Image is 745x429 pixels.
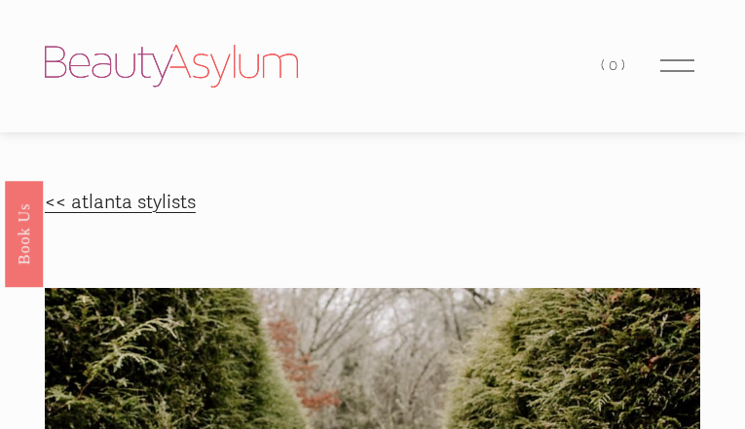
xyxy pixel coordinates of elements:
a: 0 items in cart [601,53,628,79]
a: << atlanta stylists [45,191,196,214]
span: ( [601,56,609,74]
span: ) [621,56,629,74]
img: Beauty Asylum | Bridal Hair &amp; Makeup Charlotte &amp; Atlanta [45,45,298,88]
span: 0 [609,56,621,74]
a: Book Us [5,180,43,286]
